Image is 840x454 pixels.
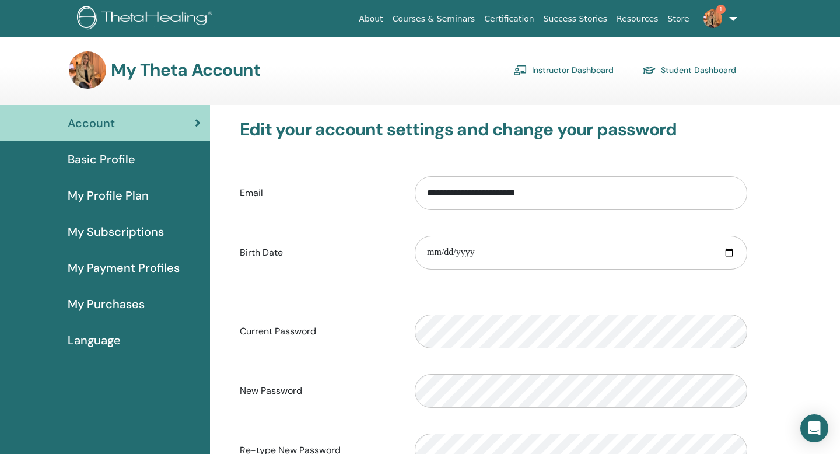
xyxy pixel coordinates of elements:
[240,119,747,140] h3: Edit your account settings and change your password
[68,295,145,313] span: My Purchases
[354,8,387,30] a: About
[642,65,656,75] img: graduation-cap.svg
[800,414,828,442] div: Open Intercom Messenger
[513,65,527,75] img: chalkboard-teacher.svg
[231,182,406,204] label: Email
[68,331,121,349] span: Language
[663,8,694,30] a: Store
[642,61,736,79] a: Student Dashboard
[231,320,406,343] label: Current Password
[68,187,149,204] span: My Profile Plan
[703,9,722,28] img: default.jpg
[231,242,406,264] label: Birth Date
[539,8,612,30] a: Success Stories
[68,223,164,240] span: My Subscriptions
[716,5,726,14] span: 1
[513,61,614,79] a: Instructor Dashboard
[231,380,406,402] label: New Password
[69,51,106,89] img: default.jpg
[480,8,538,30] a: Certification
[68,259,180,277] span: My Payment Profiles
[111,60,260,81] h3: My Theta Account
[388,8,480,30] a: Courses & Seminars
[77,6,216,32] img: logo.png
[612,8,663,30] a: Resources
[68,114,115,132] span: Account
[68,151,135,168] span: Basic Profile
